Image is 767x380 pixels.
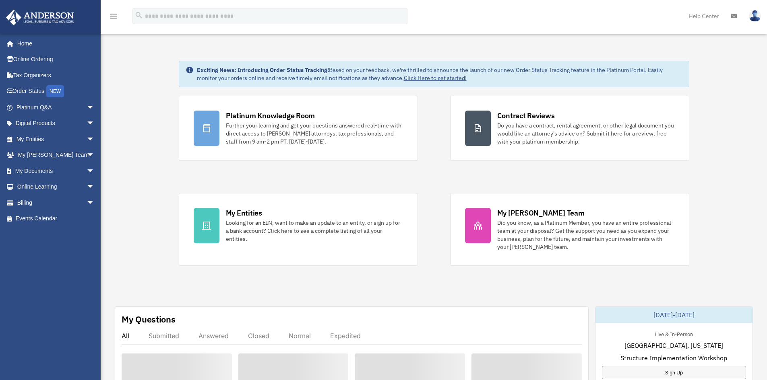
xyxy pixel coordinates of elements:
[87,115,103,132] span: arrow_drop_down
[6,179,107,195] a: Online Learningarrow_drop_down
[87,147,103,164] span: arrow_drop_down
[6,195,107,211] a: Billingarrow_drop_down
[6,83,107,100] a: Order StatusNEW
[497,219,674,251] div: Did you know, as a Platinum Member, you have an entire professional team at your disposal? Get th...
[450,193,689,266] a: My [PERSON_NAME] Team Did you know, as a Platinum Member, you have an entire professional team at...
[648,329,699,338] div: Live & In-Person
[595,307,753,323] div: [DATE]-[DATE]
[602,366,746,379] a: Sign Up
[6,51,107,68] a: Online Ordering
[226,208,262,218] div: My Entities
[226,219,403,243] div: Looking for an EIN, want to make an update to an entity, or sign up for a bank account? Click her...
[87,131,103,148] span: arrow_drop_down
[134,11,143,20] i: search
[6,115,107,131] a: Digital Productsarrow_drop_down
[109,14,118,21] a: menu
[179,96,418,161] a: Platinum Knowledge Room Further your learning and get your questions answered real-time with dire...
[179,193,418,266] a: My Entities Looking for an EIN, want to make an update to an entity, or sign up for a bank accoun...
[87,163,103,179] span: arrow_drop_down
[450,96,689,161] a: Contract Reviews Do you have a contract, rental agreement, or other legal document you would like...
[6,131,107,147] a: My Entitiesarrow_drop_down
[6,35,103,51] a: Home
[198,332,229,340] div: Answered
[749,10,761,22] img: User Pic
[404,74,467,82] a: Click Here to get started!
[122,332,129,340] div: All
[87,195,103,211] span: arrow_drop_down
[624,341,723,350] span: [GEOGRAPHIC_DATA], [US_STATE]
[6,67,107,83] a: Tax Organizers
[197,66,682,82] div: Based on your feedback, we're thrilled to announce the launch of our new Order Status Tracking fe...
[226,111,315,121] div: Platinum Knowledge Room
[109,11,118,21] i: menu
[620,353,727,363] span: Structure Implementation Workshop
[122,313,176,325] div: My Questions
[6,163,107,179] a: My Documentsarrow_drop_down
[6,211,107,227] a: Events Calendar
[226,121,403,146] div: Further your learning and get your questions answered real-time with direct access to [PERSON_NAM...
[6,147,107,163] a: My [PERSON_NAME] Teamarrow_drop_down
[46,85,64,97] div: NEW
[87,99,103,116] span: arrow_drop_down
[330,332,361,340] div: Expedited
[497,121,674,146] div: Do you have a contract, rental agreement, or other legal document you would like an attorney's ad...
[197,66,329,74] strong: Exciting News: Introducing Order Status Tracking!
[6,99,107,115] a: Platinum Q&Aarrow_drop_down
[497,208,585,218] div: My [PERSON_NAME] Team
[87,179,103,195] span: arrow_drop_down
[497,111,555,121] div: Contract Reviews
[248,332,269,340] div: Closed
[289,332,311,340] div: Normal
[149,332,179,340] div: Submitted
[4,10,76,25] img: Anderson Advisors Platinum Portal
